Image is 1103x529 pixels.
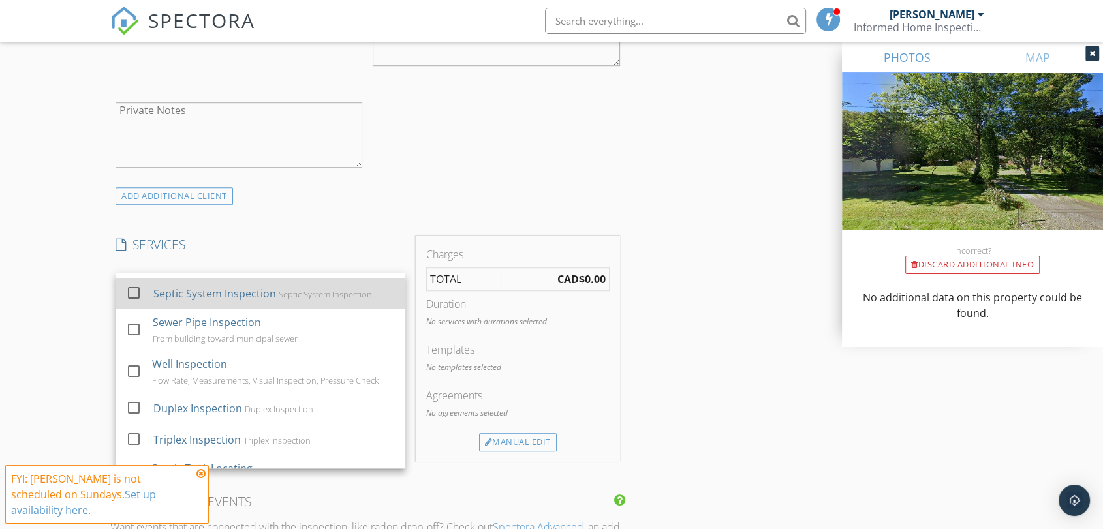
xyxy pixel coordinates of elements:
a: MAP [972,42,1103,73]
div: Discard Additional info [905,256,1040,274]
p: No services with durations selected [426,316,610,327]
div: Duplex Inspection [245,404,313,414]
div: From building toward municipal sewer [153,333,298,344]
div: Triplex Inspection [243,435,311,446]
div: Duplex Inspection [153,401,242,416]
div: Flow Rate, Measurements, Visual Inspection, Pressure Check [152,375,379,385]
h4: INSPECTION EVENTS [116,493,620,510]
div: Septic System Inspection [279,289,372,299]
img: The Best Home Inspection Software - Spectora [110,7,139,35]
p: No additional data on this property could be found. [858,290,1087,321]
div: Informed Home Inspections Ltd [854,21,984,34]
div: Sewer Pipe Inspection [153,314,261,330]
td: TOTAL [427,268,501,291]
div: Agreements [426,387,610,403]
div: Well Inspection [152,356,227,372]
div: Septic Tank Locating [152,461,253,476]
div: Manual Edit [479,433,557,451]
div: Open Intercom Messenger [1059,485,1090,516]
a: SPECTORA [110,18,255,45]
input: Search everything... [545,8,806,34]
p: No templates selected [426,361,610,373]
span: SPECTORA [148,7,255,34]
div: Septic System Inspection [153,286,276,301]
div: Templates [426,342,610,357]
div: FYI: [PERSON_NAME] is not scheduled on Sundays. [11,471,193,518]
div: Triplex Inspection [153,432,241,447]
p: No agreements selected [426,407,610,419]
h4: SERVICES [116,236,405,253]
strong: CAD$0.00 [557,272,606,286]
div: Charges [426,247,610,262]
div: Duration [426,296,610,312]
div: ADD ADDITIONAL client [116,187,233,205]
div: [PERSON_NAME] [890,8,974,21]
div: Incorrect? [842,245,1103,256]
img: streetview [842,73,1103,261]
a: PHOTOS [842,42,972,73]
